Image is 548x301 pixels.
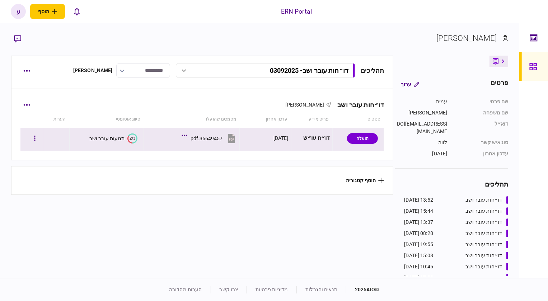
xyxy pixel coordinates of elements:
div: דו״ח עו״ש [294,130,330,146]
button: ערוך [395,78,425,91]
th: מסמכים שהועלו [144,111,240,128]
div: 10:45 [DATE] [404,263,433,271]
th: עדכון אחרון [240,111,291,128]
a: דו״חות עובר ושב08:28 [DATE] [404,230,508,237]
button: 36649457.pdf [183,130,237,146]
button: 2/3תנועות עובר ושב [89,133,137,144]
div: 15:08 [DATE] [404,252,433,259]
div: תנועות עובר ושב [89,136,125,141]
div: © 2025 AIO [346,286,379,293]
button: פתח רשימת התראות [69,4,84,19]
div: 19:55 [DATE] [404,241,433,248]
div: [PERSON_NAME] [73,67,113,74]
a: דו״חות עובר ושב13:37 [DATE] [404,218,508,226]
a: דו״חות עובר ושב17:23 [DATE] [404,274,508,282]
text: 2/3 [130,136,135,141]
div: דוא״ל [454,120,508,135]
button: ע [11,4,26,19]
div: סוג איש קשר [454,139,508,146]
div: 36649457.pdf [191,136,223,141]
div: דו״חות עובר ושב [465,263,502,271]
a: מדיניות פרטיות [256,287,288,292]
div: דו״חות עובר ושב [465,252,502,259]
a: דו״חות עובר ושב15:08 [DATE] [404,252,508,259]
div: דו״חות עובר ושב [465,230,502,237]
div: [PERSON_NAME] [436,32,497,44]
div: [DATE] [273,135,289,142]
th: הערות [44,111,69,128]
a: דו״חות עובר ושב19:55 [DATE] [404,241,508,248]
div: שם משפחה [454,109,508,117]
a: דו״חות עובר ושב13:52 [DATE] [404,196,508,204]
div: עמית [395,98,447,105]
div: 17:23 [DATE] [404,274,433,282]
div: תהליכים [361,66,384,75]
div: דו״חות עובר ושב [465,207,502,215]
div: עדכון אחרון [454,150,508,157]
div: [EMAIL_ADDRESS][DOMAIN_NAME] [395,120,447,135]
div: 08:28 [DATE] [404,230,433,237]
div: פרטים [491,78,509,91]
div: לווה [395,139,447,146]
div: [DATE] [395,150,447,157]
a: דו״חות עובר ושב15:44 [DATE] [404,207,508,215]
th: סיווג אוטומטי [70,111,144,128]
div: דו״חות עובר ושב - 03092025 [270,67,349,74]
div: דו״חות עובר ושב [465,196,502,204]
div: דו״חות עובר ושב [465,274,502,282]
div: 13:52 [DATE] [404,196,433,204]
div: [PERSON_NAME] [395,109,447,117]
div: 13:37 [DATE] [404,218,433,226]
button: פתח תפריט להוספת לקוח [30,4,65,19]
a: צרו קשר [220,287,238,292]
div: הועלה [347,133,378,144]
button: הוסף קטגוריה [346,178,384,183]
div: דו״חות עובר ושב [465,241,502,248]
span: [PERSON_NAME] [285,102,324,108]
div: שם פרטי [454,98,508,105]
a: דו״חות עובר ושב10:45 [DATE] [404,263,508,271]
th: סטטוס [333,111,384,128]
button: דו״חות עובר ושב- 03092025 [176,63,355,78]
th: פריט מידע [291,111,332,128]
div: 15:44 [DATE] [404,207,433,215]
a: הערות מהדורה [169,287,202,292]
div: דו״חות עובר ושב [332,101,384,109]
a: תנאים והגבלות [305,287,337,292]
div: תהליכים [395,179,508,189]
div: ERN Portal [281,7,312,16]
div: דו״חות עובר ושב [465,218,502,226]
